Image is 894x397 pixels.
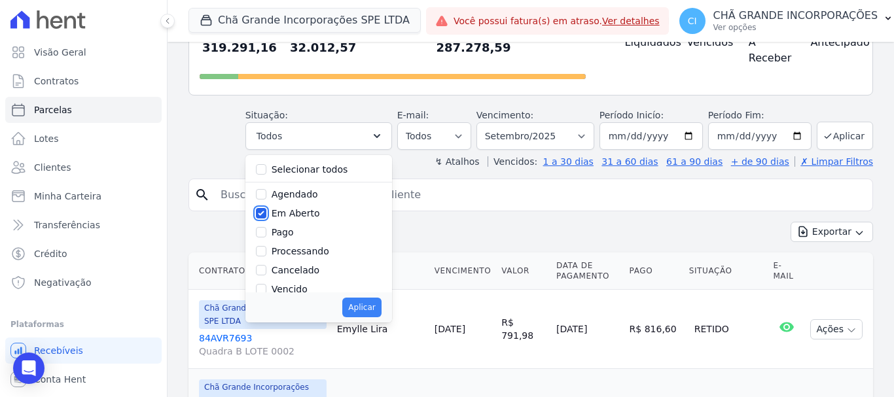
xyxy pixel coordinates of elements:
span: Clientes [34,161,71,174]
h4: Vencidos [687,35,728,50]
p: CHÃ GRANDE INCORPORAÇÕES [713,9,878,22]
span: Minha Carteira [34,190,101,203]
a: Negativação [5,269,162,296]
span: Parcelas [34,103,72,116]
td: R$ 816,60 [624,290,684,369]
label: Pago [272,227,294,237]
span: Contratos [34,75,79,88]
th: Situação [684,252,768,290]
div: Plataformas [10,317,156,332]
a: Minha Carteira [5,183,162,209]
span: CI [688,16,697,26]
span: Conta Hent [34,373,86,386]
a: 31 a 60 dias [601,156,658,167]
a: 84AVR7693Quadra B LOTE 0002 [199,332,327,358]
h4: Antecipado [810,35,851,50]
p: Ver opções [713,22,878,33]
button: Aplicar [817,122,873,150]
label: Vencidos: [488,156,537,167]
label: Período Fim: [708,109,812,122]
a: Transferências [5,212,162,238]
label: Em Aberto [272,208,320,218]
a: Clientes [5,154,162,181]
span: Quadra B LOTE 0002 [199,345,327,358]
label: Selecionar todos [272,164,348,175]
span: Visão Geral [34,46,86,59]
span: Lotes [34,132,59,145]
label: Cancelado [272,265,319,275]
label: Vencimento: [476,110,533,120]
span: Recebíveis [34,344,83,357]
span: Você possui fatura(s) em atraso. [454,14,660,28]
td: Emylle Lira [332,290,429,369]
button: Ações [810,319,863,339]
button: Aplicar [342,298,381,317]
th: Pago [624,252,684,290]
input: Buscar por nome do lote ou do cliente [213,182,867,208]
td: [DATE] [551,290,624,369]
h4: Liquidados [625,35,666,50]
button: Chã Grande Incorporações SPE LTDA [188,8,421,33]
label: Agendado [272,189,318,199]
th: Contrato [188,252,332,290]
button: Todos [245,122,392,150]
th: Vencimento [429,252,496,290]
label: Situação: [245,110,288,120]
a: Conta Hent [5,366,162,392]
h4: A Receber [749,35,790,66]
th: Valor [496,252,551,290]
td: R$ 791,98 [496,290,551,369]
span: Transferências [34,218,100,232]
a: ✗ Limpar Filtros [795,156,873,167]
label: E-mail: [397,110,429,120]
a: Contratos [5,68,162,94]
a: Visão Geral [5,39,162,65]
span: Todos [257,128,282,144]
th: Data de Pagamento [551,252,624,290]
a: 61 a 90 dias [666,156,723,167]
button: Exportar [791,222,873,242]
span: Crédito [34,247,67,260]
a: [DATE] [435,324,465,334]
th: E-mail [768,252,805,290]
div: Retido [689,320,734,338]
i: search [194,187,210,203]
label: ↯ Atalhos [435,156,479,167]
span: Negativação [34,276,92,289]
a: Lotes [5,126,162,152]
a: 1 a 30 dias [543,156,594,167]
a: + de 90 dias [731,156,789,167]
a: Crédito [5,241,162,267]
label: Vencido [272,284,308,294]
a: Ver detalhes [602,16,660,26]
a: Recebíveis [5,337,162,364]
div: Open Intercom Messenger [13,353,45,384]
span: Chã Grande Incorporações SPE LTDA [199,300,327,329]
label: Período Inicío: [599,110,664,120]
a: Parcelas [5,97,162,123]
label: Processando [272,246,329,256]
